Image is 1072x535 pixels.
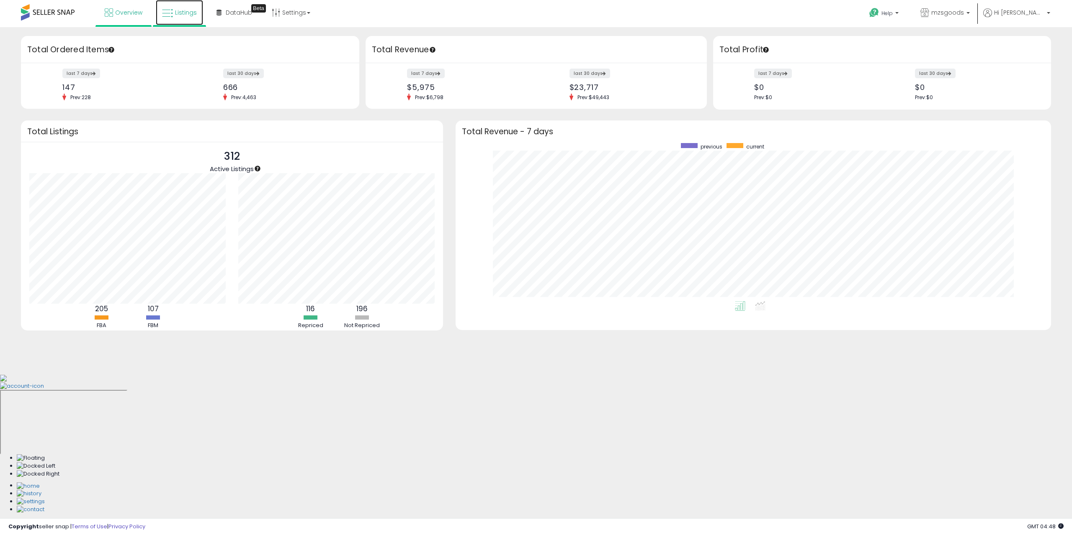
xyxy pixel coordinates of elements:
label: last 7 days [754,69,792,78]
h3: Total Profit [719,44,1045,56]
span: Prev: 4,463 [227,94,260,101]
div: $23,717 [569,83,692,92]
span: DataHub [226,8,252,17]
label: last 30 days [223,69,264,78]
div: Tooltip anchor [108,46,115,54]
div: Tooltip anchor [762,46,770,54]
p: 312 [210,148,254,164]
span: Help [881,10,893,17]
span: Hi [PERSON_NAME] [994,8,1044,17]
div: $0 [915,83,1036,92]
img: Contact [17,506,44,514]
label: last 30 days [569,69,610,78]
img: Home [17,482,40,490]
div: FBM [128,322,178,330]
div: Tooltip anchor [254,165,261,172]
div: Repriced [286,322,336,330]
span: Prev: $49,443 [573,94,613,101]
span: Active Listings [210,164,254,173]
span: previous [701,143,722,150]
i: Get Help [869,8,879,18]
div: Not Repriced [337,322,387,330]
a: Help [863,1,907,27]
h3: Total Revenue [372,44,701,56]
span: mzsgoods [931,8,964,17]
div: 147 [62,83,184,92]
img: Docked Left [17,462,55,470]
span: Prev: 228 [66,94,95,101]
label: last 30 days [915,69,956,78]
img: Docked Right [17,470,59,478]
h3: Total Listings [27,128,437,135]
b: 107 [148,304,159,314]
div: Tooltip anchor [429,46,436,54]
span: Listings [175,8,197,17]
div: $0 [754,83,876,92]
div: FBA [77,322,127,330]
b: 116 [306,304,315,314]
span: current [746,143,764,150]
div: $5,975 [407,83,530,92]
a: Hi [PERSON_NAME] [983,8,1050,27]
b: 196 [356,304,368,314]
div: 666 [223,83,345,92]
h3: Total Revenue - 7 days [462,128,1045,135]
span: Prev: $0 [754,94,772,101]
label: last 7 days [407,69,445,78]
img: Floating [17,454,45,462]
img: History [17,490,41,498]
span: Prev: $6,798 [411,94,448,101]
span: Prev: $0 [915,94,933,101]
div: Tooltip anchor [251,4,266,13]
img: Settings [17,498,45,506]
span: Overview [115,8,142,17]
h3: Total Ordered Items [27,44,353,56]
b: 205 [95,304,108,314]
label: last 7 days [62,69,100,78]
